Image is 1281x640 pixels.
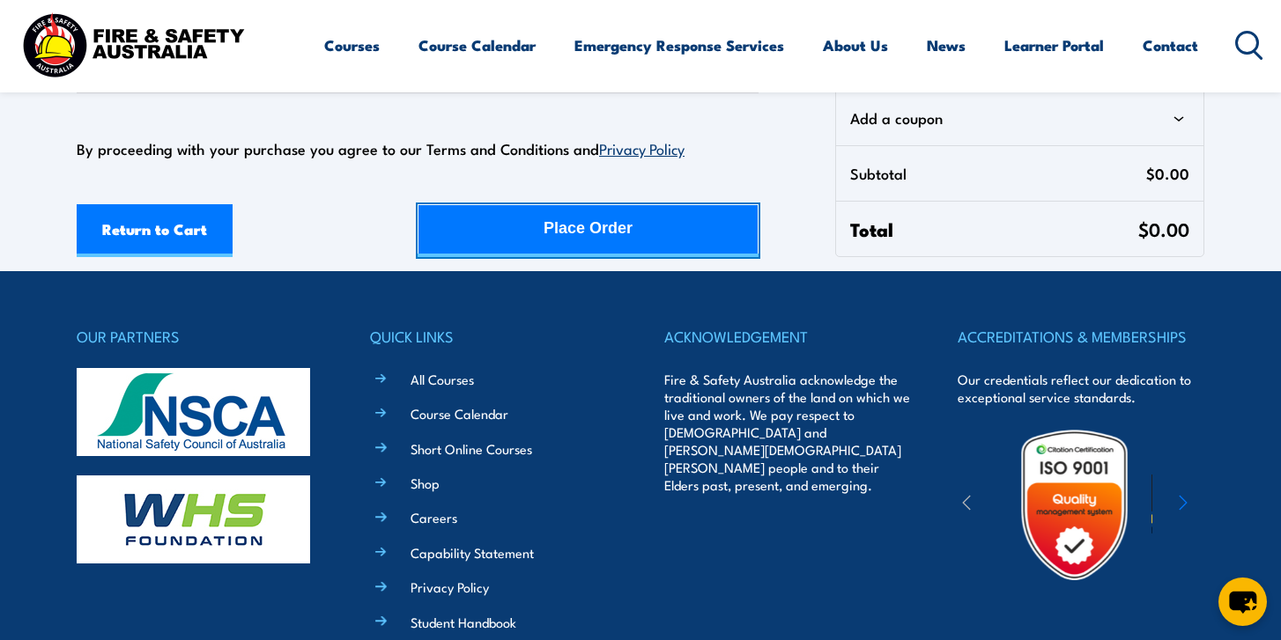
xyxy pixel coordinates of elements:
a: All Courses [411,370,474,388]
span: Subtotal [850,160,1146,187]
a: Learner Portal [1004,22,1104,69]
p: Our credentials reflect our dedication to exceptional service standards. [958,371,1204,406]
span: $0.00 [1146,160,1189,187]
a: Contact [1143,22,1198,69]
button: Place Order [418,204,759,257]
a: Capability Statement [411,543,534,562]
div: Add a coupon [850,105,1189,131]
a: News [927,22,966,69]
button: chat-button [1218,577,1267,626]
img: nsca-logo-footer [77,368,310,456]
h4: ACKNOWLEDGEMENT [664,324,911,349]
h4: ACCREDITATIONS & MEMBERSHIPS [958,324,1204,349]
a: About Us [823,22,888,69]
span: Total [850,216,1138,242]
a: Course Calendar [418,22,536,69]
img: Untitled design (19) [997,428,1151,582]
h4: OUR PARTNERS [77,324,323,349]
span: By proceeding with your purchase you agree to our Terms and Conditions and [77,137,685,159]
a: Short Online Courses [411,439,532,458]
p: Fire & Safety Australia acknowledge the traditional owners of the land on which we live and work.... [664,371,911,494]
img: whs-logo-footer [77,475,310,563]
a: Privacy Policy [599,137,685,158]
a: Shop [411,474,440,492]
span: $0.00 [1138,215,1189,242]
div: Place Order [544,205,633,252]
a: Course Calendar [411,404,508,423]
a: Privacy Policy [411,577,489,596]
a: Emergency Response Services [574,22,784,69]
a: Courses [324,22,380,69]
a: Return to Cart [77,204,233,257]
a: Student Handbook [411,613,516,631]
h4: QUICK LINKS [370,324,617,349]
a: Careers [411,508,457,526]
